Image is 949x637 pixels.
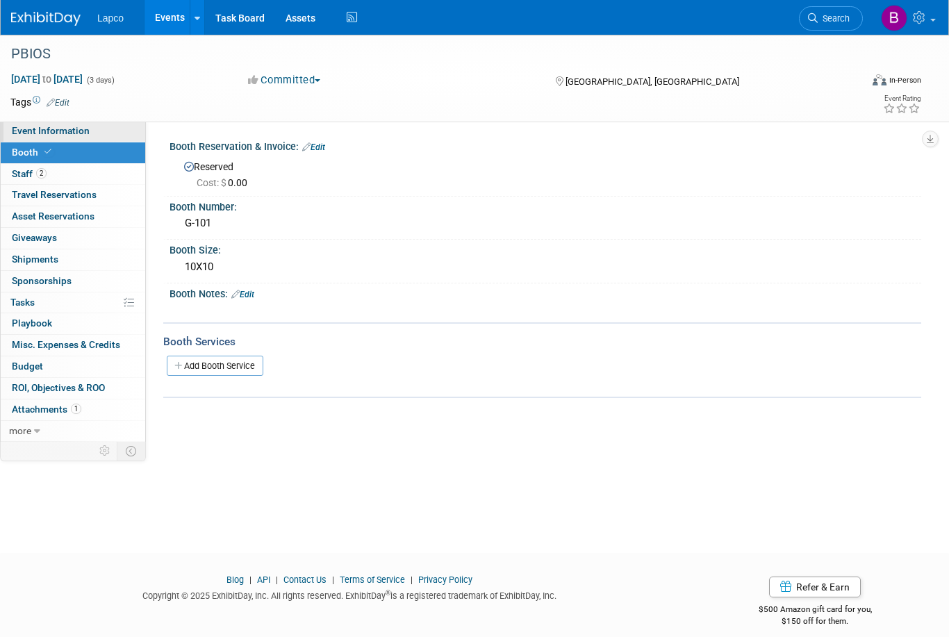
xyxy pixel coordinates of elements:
span: ROI, Objectives & ROO [12,382,105,393]
span: [GEOGRAPHIC_DATA], [GEOGRAPHIC_DATA] [566,76,739,87]
a: Travel Reservations [1,185,145,206]
span: | [246,574,255,585]
span: [DATE] [DATE] [10,73,83,85]
span: to [40,74,53,85]
a: Budget [1,356,145,377]
a: Contact Us [283,574,327,585]
div: Booth Reservation & Invoice: [170,136,921,154]
span: 0.00 [197,177,253,188]
a: Playbook [1,313,145,334]
span: 2 [36,168,47,179]
div: In-Person [889,75,921,85]
a: Booth [1,142,145,163]
div: Event Format [787,72,922,93]
span: Booth [12,147,54,158]
span: Travel Reservations [12,189,97,200]
a: Attachments1 [1,399,145,420]
div: Reserved [180,156,911,190]
img: Format-Inperson.png [873,74,886,85]
span: Event Information [12,125,90,136]
i: Booth reservation complete [44,148,51,156]
div: $500 Amazon gift card for you, [709,595,921,627]
div: $150 off for them. [709,615,921,627]
span: (3 days) [85,76,115,85]
a: Giveaways [1,228,145,249]
span: Shipments [12,254,58,265]
a: Staff2 [1,164,145,185]
a: Edit [302,142,325,152]
a: Tasks [1,292,145,313]
a: Misc. Expenses & Credits [1,335,145,356]
a: Sponsorships [1,271,145,292]
span: Cost: $ [197,177,228,188]
a: Event Information [1,121,145,142]
div: Copyright © 2025 ExhibitDay, Inc. All rights reserved. ExhibitDay is a registered trademark of Ex... [10,586,688,602]
span: Staff [12,168,47,179]
a: ROI, Objectives & ROO [1,378,145,399]
td: Toggle Event Tabs [117,442,146,460]
span: Sponsorships [12,275,72,286]
button: Committed [243,73,326,88]
td: Tags [10,95,69,109]
div: Booth Size: [170,240,921,257]
span: more [9,425,31,436]
div: PBIOS [6,42,843,67]
span: Attachments [12,404,81,415]
a: Refer & Earn [769,577,861,597]
a: Edit [47,98,69,108]
a: Privacy Policy [418,574,472,585]
span: Playbook [12,317,52,329]
a: API [257,574,270,585]
img: ExhibitDay [11,12,81,26]
a: Blog [226,574,244,585]
div: Booth Services [163,334,921,349]
a: Add Booth Service [167,356,263,376]
span: Lapco [97,13,124,24]
div: Event Rating [883,95,921,102]
span: Search [818,13,850,24]
span: Misc. Expenses & Credits [12,339,120,350]
sup: ® [386,589,390,597]
a: Shipments [1,249,145,270]
span: | [407,574,416,585]
span: Asset Reservations [12,210,94,222]
span: | [329,574,338,585]
div: Booth Notes: [170,283,921,301]
td: Personalize Event Tab Strip [93,442,117,460]
a: Search [799,6,863,31]
div: Booth Number: [170,197,921,214]
a: Edit [231,290,254,299]
a: Asset Reservations [1,206,145,227]
div: 10X10 [180,256,911,278]
span: Budget [12,361,43,372]
span: Tasks [10,297,35,308]
span: 1 [71,404,81,414]
a: more [1,421,145,442]
span: | [272,574,281,585]
span: Giveaways [12,232,57,243]
div: G-101 [180,213,911,234]
a: Terms of Service [340,574,405,585]
img: Bret Blanco [881,5,907,31]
